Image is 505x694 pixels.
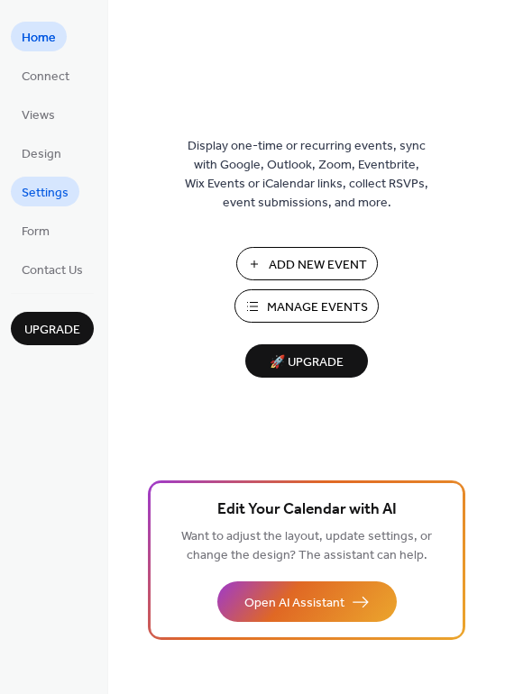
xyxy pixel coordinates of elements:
a: Home [11,22,67,51]
button: Add New Event [236,247,378,280]
a: Settings [11,177,79,206]
span: Manage Events [267,298,368,317]
span: Connect [22,68,69,87]
span: Upgrade [24,321,80,340]
button: Open AI Assistant [217,581,397,622]
span: Contact Us [22,261,83,280]
span: 🚀 Upgrade [256,351,357,375]
span: Add New Event [269,256,367,275]
span: Want to adjust the layout, update settings, or change the design? The assistant can help. [181,525,432,568]
span: Form [22,223,50,242]
a: Views [11,99,66,129]
button: Manage Events [234,289,379,323]
button: 🚀 Upgrade [245,344,368,378]
span: Display one-time or recurring events, sync with Google, Outlook, Zoom, Eventbrite, Wix Events or ... [185,137,428,213]
a: Connect [11,60,80,90]
span: Views [22,106,55,125]
a: Design [11,138,72,168]
a: Contact Us [11,254,94,284]
span: Home [22,29,56,48]
button: Upgrade [11,312,94,345]
span: Open AI Assistant [244,594,344,613]
span: Design [22,145,61,164]
span: Edit Your Calendar with AI [217,498,397,523]
span: Settings [22,184,69,203]
a: Form [11,215,60,245]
